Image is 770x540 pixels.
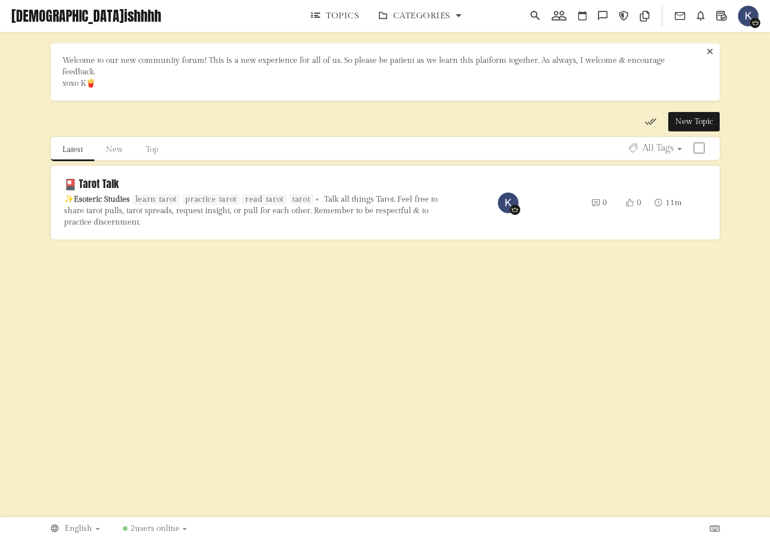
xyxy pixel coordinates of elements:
[289,195,313,204] span: tarot
[242,195,286,204] span: read tarot
[617,137,693,160] a: All Tags
[305,11,360,21] a: Topics
[242,194,286,205] a: read tarot
[637,198,641,207] span: 0
[62,55,708,78] div: Welcome to our new community forum! This is a new experience for all of us. So please be patient ...
[133,194,180,205] a: learn tarot
[11,6,267,26] a: [DEMOGRAPHIC_DATA]ishhhh
[133,195,180,204] span: learn tarot
[675,117,713,126] span: New Topic
[738,6,759,26] img: wfPA2gNz19oj0AAAAASUVORK5CYII=
[65,524,92,533] span: English
[94,138,134,161] a: New
[182,194,240,205] a: practice tarot
[643,143,674,154] span: All Tags
[651,197,685,209] time: 11m
[135,524,179,533] span: users online
[62,78,708,89] div: xoxo K🍟
[11,6,170,26] span: [DEMOGRAPHIC_DATA]ishhhh
[64,176,119,191] a: 🎴 Tarot Talk
[64,195,130,204] a: ✨Esoteric Studies
[182,195,240,204] span: practice tarot
[393,11,450,21] span: Categories
[51,138,94,161] a: Latest
[289,194,313,205] a: tarot
[498,193,518,213] img: wfPA2gNz19oj0AAAAASUVORK5CYII=
[603,198,607,207] span: 0
[373,11,450,21] a: Categories
[134,138,170,161] a: Top
[326,11,359,21] span: Topics
[668,112,720,131] a: New Topic
[123,524,187,533] a: 2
